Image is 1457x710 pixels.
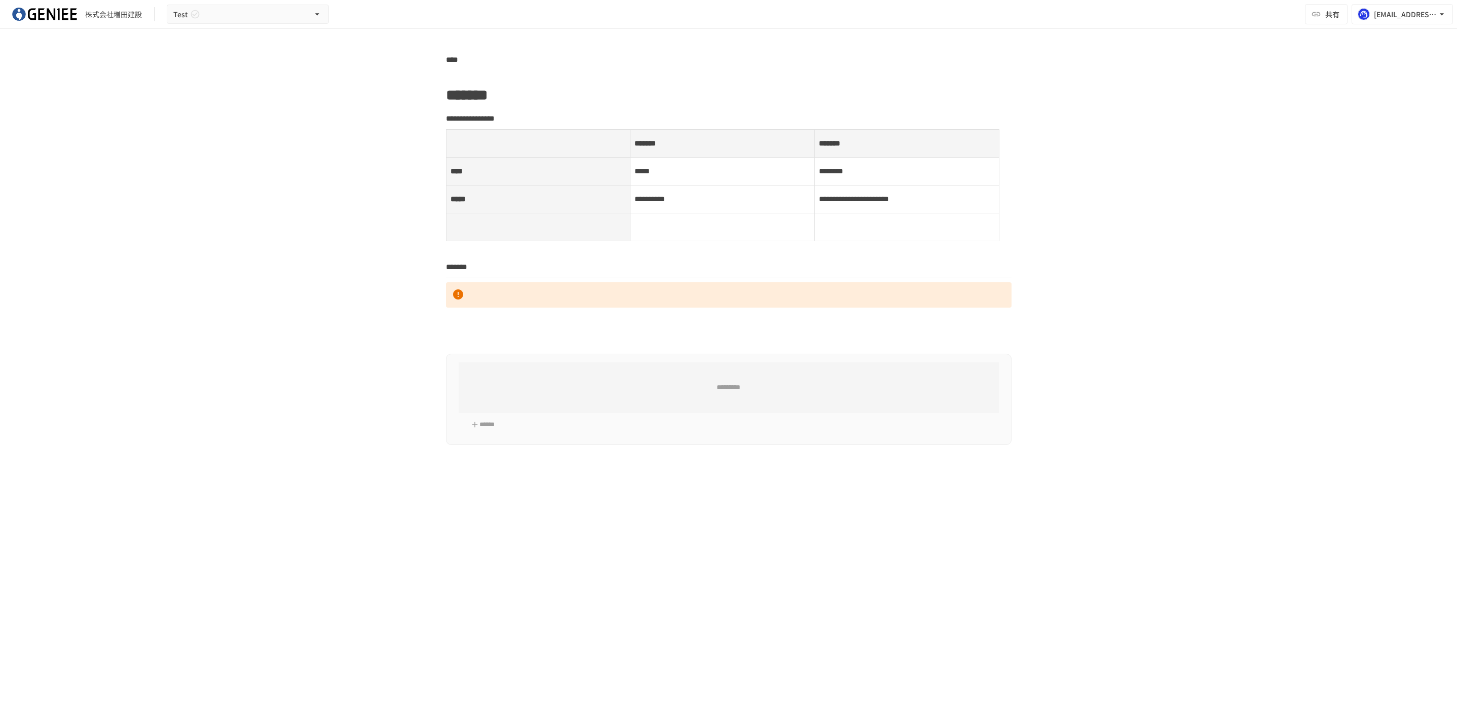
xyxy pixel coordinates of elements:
[173,8,188,21] span: Test
[167,5,329,24] button: Test
[1352,4,1453,24] button: [EMAIL_ADDRESS][DOMAIN_NAME]
[1374,8,1437,21] div: [EMAIL_ADDRESS][DOMAIN_NAME]
[12,6,77,22] img: mDIuM0aA4TOBKl0oB3pspz7XUBGXdoniCzRRINgIxkl
[1305,4,1348,24] button: 共有
[1325,9,1339,20] span: 共有
[85,9,142,20] div: 株式会社増田建設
